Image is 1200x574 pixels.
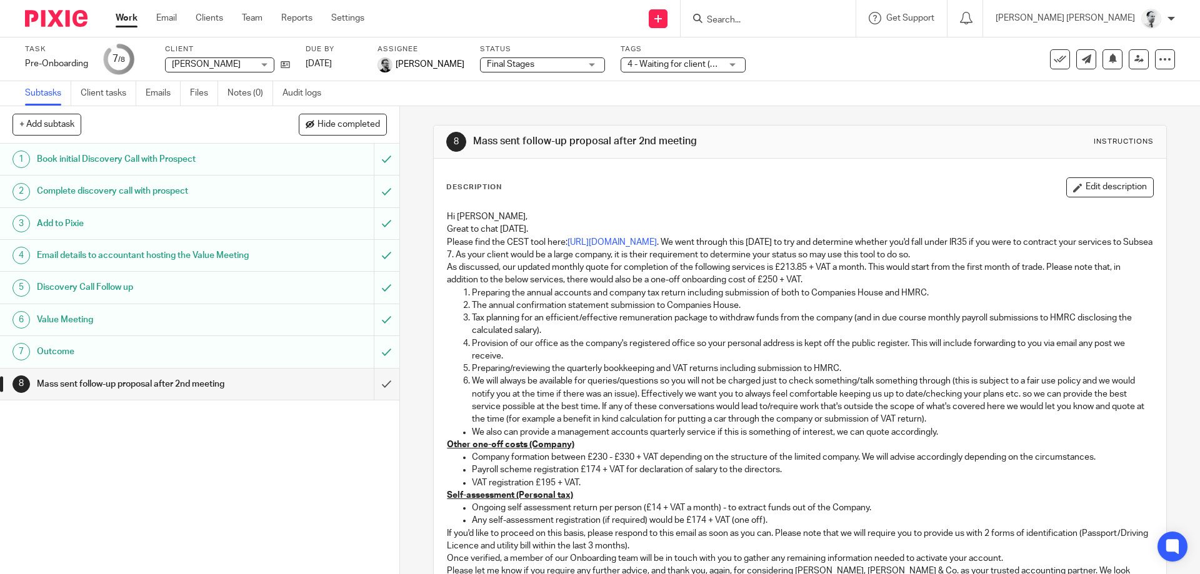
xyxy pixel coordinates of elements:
[112,52,125,66] div: 7
[37,342,253,361] h1: Outcome
[706,15,818,26] input: Search
[37,214,253,233] h1: Add to Pixie
[146,81,181,106] a: Emails
[118,56,125,63] small: /8
[12,375,30,393] div: 8
[446,132,466,152] div: 8
[37,310,253,329] h1: Value Meeting
[447,527,1152,553] p: If you'd like to proceed on this basis, please respond to this email as soon as you can. Please n...
[242,12,262,24] a: Team
[472,312,1152,337] p: Tax planning for an efficient/effective remuneration package to withdraw funds from the company (...
[473,135,827,148] h1: Mass sent follow-up proposal after 2nd meeting
[1094,137,1154,147] div: Instructions
[165,44,290,54] label: Client
[12,279,30,297] div: 5
[447,236,1152,262] p: Please find the CEST tool here: . We went through this [DATE] to try and determine whether you'd ...
[446,182,502,192] p: Description
[447,440,574,449] u: Other one-off costs (Company)
[317,120,380,130] span: Hide completed
[12,183,30,200] div: 2
[627,60,744,69] span: 4 - Waiting for client (Queries)
[306,44,362,54] label: Due by
[37,278,253,297] h1: Discovery Call Follow up
[472,375,1152,425] p: We will always be available for queries/questions so you will not be charged just to check someth...
[447,223,1152,235] p: Great to chat [DATE].
[472,287,1152,299] p: Preparing the annual accounts and company tax return including submission of both to Companies Ho...
[377,44,464,54] label: Assignee
[396,58,464,71] span: [PERSON_NAME]
[12,215,30,232] div: 3
[472,514,1152,527] p: Any self-assessment registration (if required) would be £174 + VAT (one off).
[472,299,1152,312] p: The annual confirmation statement submission to Companies House.
[886,14,934,22] span: Get Support
[472,362,1152,375] p: Preparing/reviewing the quarterly bookkeeping and VAT returns including submission to HMRC.
[37,150,253,169] h1: Book initial Discovery Call with Prospect
[282,81,331,106] a: Audit logs
[472,477,1152,489] p: VAT registration £195 + VAT.
[25,10,87,27] img: Pixie
[116,12,137,24] a: Work
[331,12,364,24] a: Settings
[447,552,1152,565] p: Once verified, a member of our Onboarding team will be in touch with you to gather any remaining ...
[621,44,746,54] label: Tags
[996,12,1135,24] p: [PERSON_NAME] [PERSON_NAME]
[172,60,241,69] span: [PERSON_NAME]
[12,114,81,135] button: + Add subtask
[306,59,332,68] span: [DATE]
[299,114,387,135] button: Hide completed
[472,451,1152,463] p: Company formation between £230 - £330 + VAT depending on the structure of the limited company. We...
[12,343,30,360] div: 7
[487,60,534,69] span: Final Stages
[567,238,657,247] a: [URL][DOMAIN_NAME]
[196,12,223,24] a: Clients
[472,337,1152,363] p: Provision of our office as the company's registered office so your personal address is kept off t...
[25,57,88,70] div: Pre-Onboarding
[37,246,253,265] h1: Email details to accountant hosting the Value Meeting
[472,426,1152,438] p: We also can provide a management accounts quarterly service if this is something of interest, we ...
[447,491,573,500] u: Self-assessment (Personal tax)
[81,81,136,106] a: Client tasks
[447,261,1152,287] p: As discussed, our updated monthly quote for completion of the following services is £213.85 + VAT...
[472,463,1152,476] p: Payroll scheme registration £174 + VAT for declaration of salary to the directors.
[37,182,253,200] h1: Complete discovery call with prospect
[37,375,253,393] h1: Mass sent follow-up proposal after 2nd meeting
[12,311,30,329] div: 6
[1141,9,1161,29] img: Mass_2025.jpg
[480,44,605,54] label: Status
[156,12,177,24] a: Email
[227,81,273,106] a: Notes (0)
[472,502,1152,514] p: Ongoing self assessment return per person (£14 + VAT a month) - to extract funds out of the Company.
[281,12,312,24] a: Reports
[12,151,30,168] div: 1
[25,81,71,106] a: Subtasks
[447,210,1152,223] p: Hi [PERSON_NAME],
[1066,177,1154,197] button: Edit description
[12,247,30,264] div: 4
[25,44,88,54] label: Task
[377,57,392,72] img: Jack_2025.jpg
[190,81,218,106] a: Files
